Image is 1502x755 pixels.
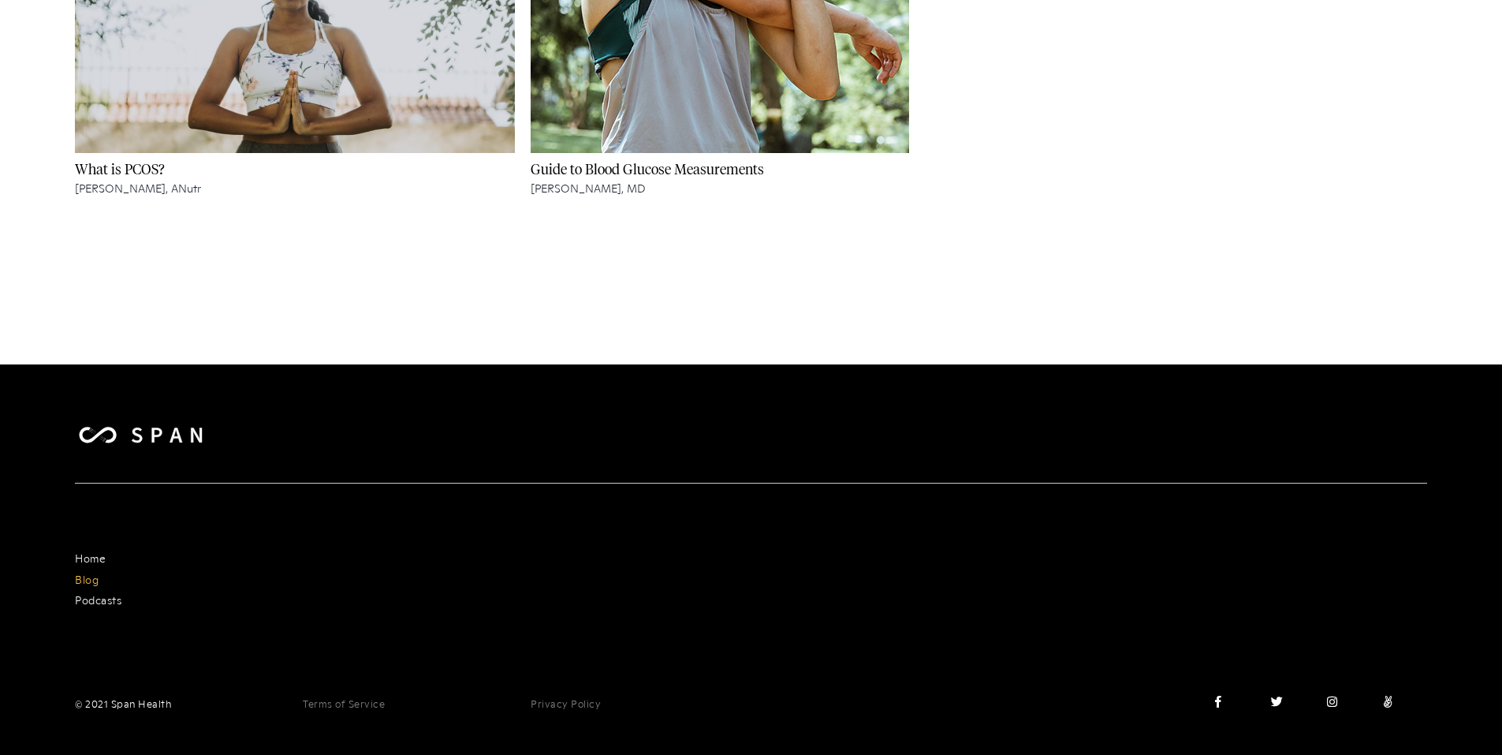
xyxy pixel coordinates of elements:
[75,696,287,712] div: © 2021 Span Health
[75,180,515,196] p: [PERSON_NAME], ANutr
[531,161,909,180] h4: Guide to Blood Glucose Measurements
[531,180,909,196] p: [PERSON_NAME], MD
[1383,696,1426,708] a: 
[75,590,121,609] a: Podcasts
[1215,696,1258,708] a: 
[75,161,515,180] h4: What is PCOS?
[303,696,385,712] a: Terms of Service
[75,570,99,589] a: Blog
[531,696,601,712] a: Privacy Policy
[1271,696,1314,708] a: 
[1327,696,1370,708] a: 
[75,548,106,567] a: Home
